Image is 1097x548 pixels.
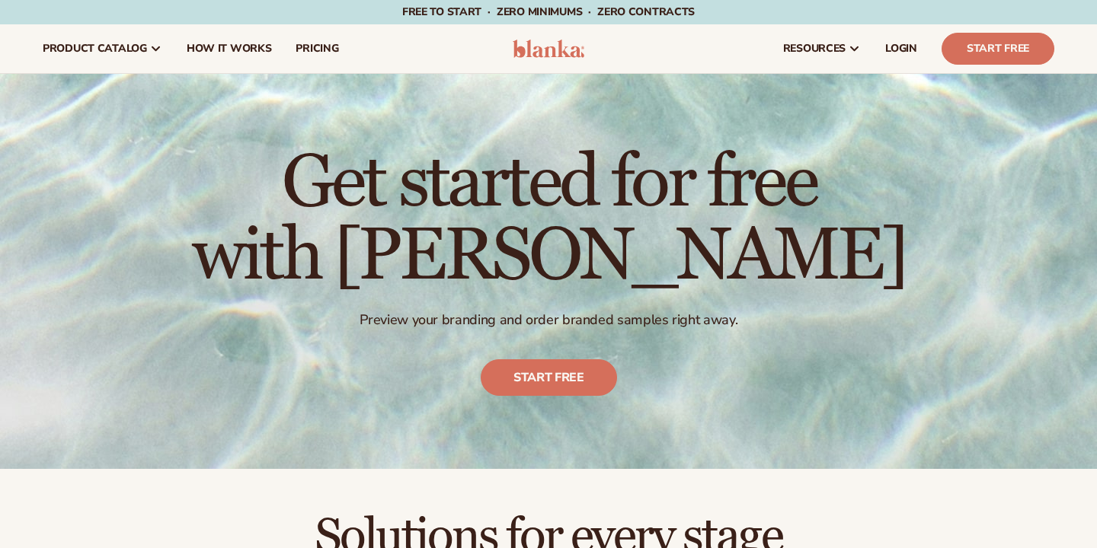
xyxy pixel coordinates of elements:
[283,24,350,73] a: pricing
[174,24,284,73] a: How It Works
[942,33,1054,65] a: Start Free
[513,40,585,58] img: logo
[481,359,617,396] a: Start free
[187,43,272,55] span: How It Works
[771,24,873,73] a: resources
[873,24,929,73] a: LOGIN
[192,311,906,329] p: Preview your branding and order branded samples right away.
[296,43,338,55] span: pricing
[30,24,174,73] a: product catalog
[885,43,917,55] span: LOGIN
[402,5,695,19] span: Free to start · ZERO minimums · ZERO contracts
[43,43,147,55] span: product catalog
[192,147,906,293] h1: Get started for free with [PERSON_NAME]
[783,43,846,55] span: resources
